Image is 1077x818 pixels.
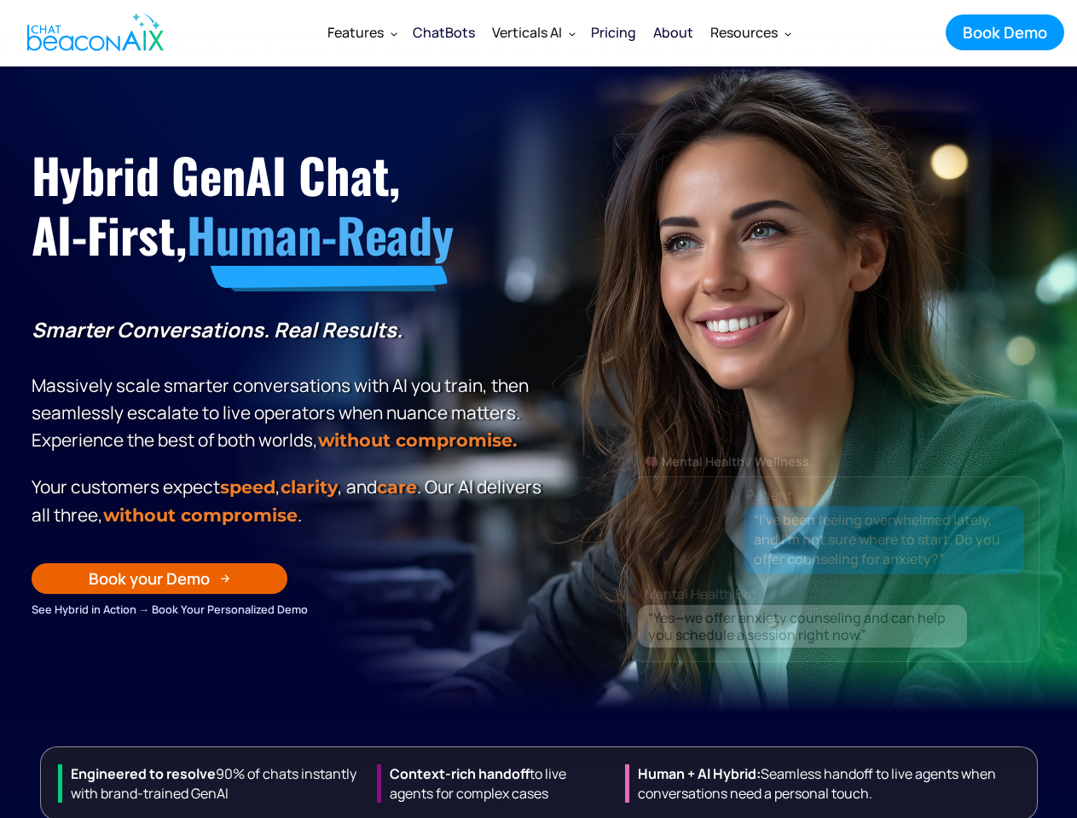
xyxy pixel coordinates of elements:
[404,10,483,55] a: ChatBots
[483,12,582,53] div: Verticals AI
[318,429,517,451] strong: without compromise.
[89,567,210,590] div: Book your Demo
[377,764,611,803] div: to live agents for complex cases
[32,600,547,619] div: See Hybrid in Action → Book Your Personalized Demo
[648,608,963,642] div: “Yes—we offer anxiety counseling and can help you schedule a session right now.”
[645,10,702,55] a: About
[220,476,275,498] strong: speed
[638,764,761,783] strong: Human + Al Hybrid:
[32,316,547,454] p: Massively scale smarter conversations with AI you train, then seamlessly escalate to live operato...
[327,20,384,44] div: Features
[702,12,798,53] div: Resources
[32,145,547,265] h1: Hybrid GenAI Chat, AI-First,
[32,563,287,594] a: Book your Demo
[785,30,791,37] img: Dropdown
[220,573,230,584] img: Arrow
[625,764,1028,803] div: Seamless handoff to live agents when conversations need a personal touch.
[492,20,562,44] div: Verticals AI
[103,504,298,526] span: without compromise
[58,764,363,803] div: 90% of chats instantly with brand-trained GenAI
[710,20,778,44] div: Resources
[946,14,1064,50] a: Book Demo
[391,30,397,37] img: Dropdown
[645,581,1056,605] div: Mental Health Bot
[187,199,454,269] span: Human-Ready
[746,483,792,507] div: Patient
[653,20,693,44] div: About
[13,3,173,62] a: home
[390,764,530,783] strong: Context-rich handoff
[71,764,216,783] strong: Engineered to resolve
[32,473,547,529] p: Your customers expect , , and . Our Al delivers all three, .
[582,10,645,55] a: Pricing
[754,510,1015,570] div: “I’ve been feeling overwhelmed lately, and I’m not sure where to start. Do you offer counseling f...
[377,476,417,498] span: care
[413,20,475,44] div: ChatBots
[319,12,404,53] div: Features
[569,30,576,37] img: Dropdown
[963,21,1047,43] div: Book Demo
[281,476,338,498] span: clarity
[591,20,636,44] div: Pricing
[32,315,402,343] strong: Smarter Conversations. Real Results.
[628,450,1039,474] div: 🧠 Mental Health / Wellness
